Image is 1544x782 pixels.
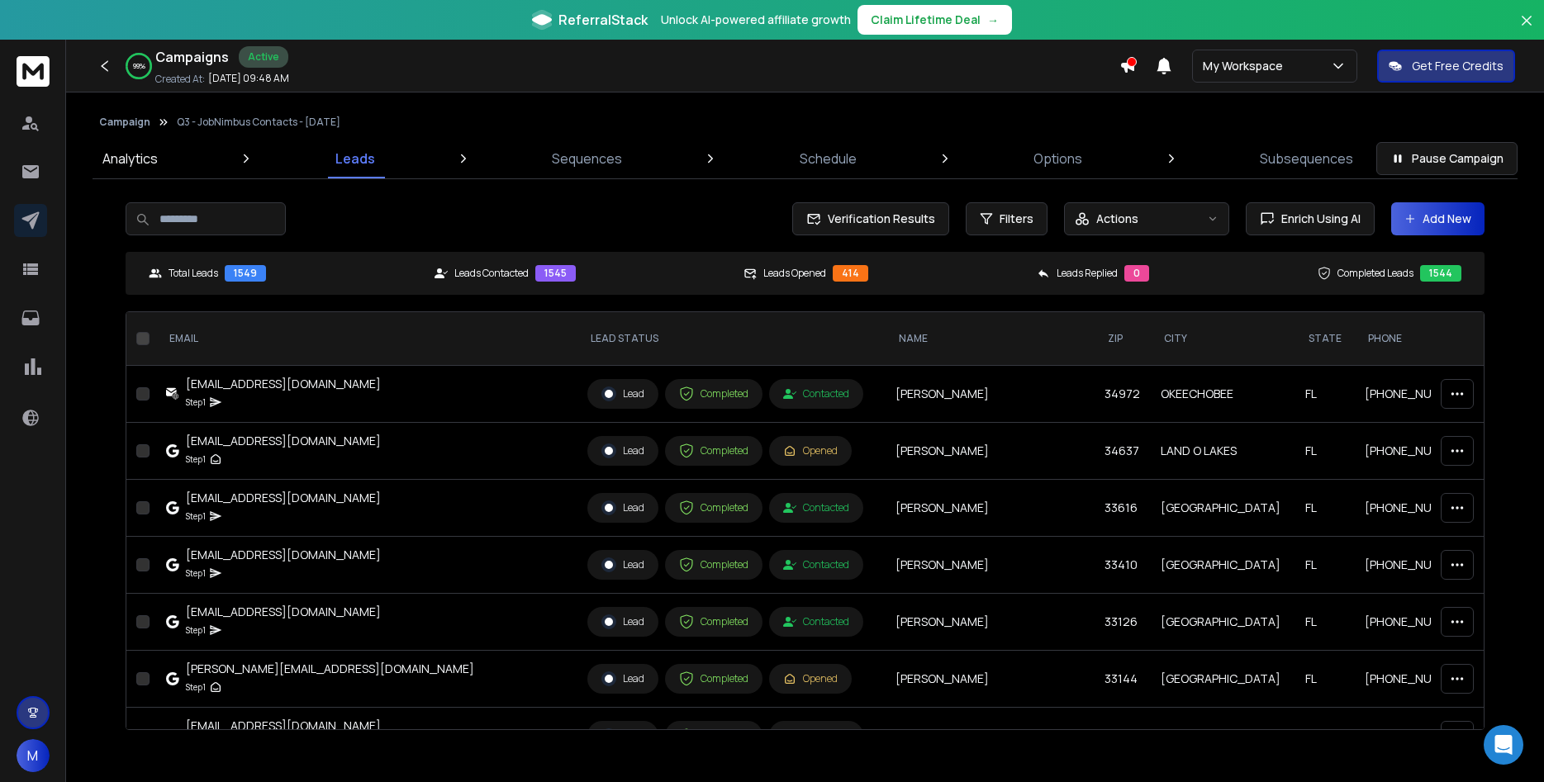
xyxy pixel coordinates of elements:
button: Enrich Using AI [1246,202,1375,235]
p: Step 1 [186,622,206,638]
div: Lead [601,500,644,515]
div: 1545 [535,265,576,282]
p: Sequences [552,149,622,168]
td: [PHONE_NUMBER] [1355,594,1477,651]
button: Campaign [99,116,150,129]
div: Contacted [783,615,849,628]
div: [EMAIL_ADDRESS][DOMAIN_NAME] [186,604,381,620]
p: Schedule [800,149,857,168]
h1: Campaigns [155,47,229,67]
td: [PERSON_NAME] [886,594,1095,651]
td: [PHONE_NUMBER] [1355,480,1477,537]
div: 414 [833,265,868,282]
a: Leads [325,139,385,178]
div: Completed [679,443,748,458]
p: Step 1 [186,451,206,467]
span: ReferralStack [558,10,648,30]
a: Subsequences [1250,139,1363,178]
td: [GEOGRAPHIC_DATA] [1151,708,1295,765]
p: Step 1 [186,565,206,581]
p: Leads Replied [1057,267,1118,280]
td: [PERSON_NAME] [886,537,1095,594]
button: Pause Campaign [1376,142,1518,175]
td: FL [1295,480,1355,537]
div: 1549 [225,265,266,282]
th: City [1151,312,1295,366]
div: Lead [601,614,644,629]
p: Actions [1096,211,1138,227]
td: [GEOGRAPHIC_DATA] [1151,651,1295,708]
p: Get Free Credits [1412,58,1504,74]
div: Completed [679,557,748,572]
button: M [17,739,50,772]
td: [PHONE_NUMBER] [1355,651,1477,708]
button: Add New [1391,202,1485,235]
p: Leads [335,149,375,168]
td: FL [1295,708,1355,765]
a: Sequences [542,139,632,178]
p: Q3 - JobNimbus Contacts - [DATE] [177,116,340,129]
p: Leads Opened [763,267,826,280]
div: Completed [679,728,748,743]
div: Completed [679,386,748,401]
p: Unlock AI-powered affiliate growth [661,12,851,28]
td: [PERSON_NAME] [886,708,1095,765]
td: [GEOGRAPHIC_DATA] [1151,480,1295,537]
span: → [987,12,999,28]
p: Step 1 [186,679,206,695]
td: 33126 [1095,594,1151,651]
td: 33144 [1095,651,1151,708]
div: Completed [679,671,748,686]
p: Completed Leads [1337,267,1413,280]
p: Total Leads [169,267,218,280]
td: 34972 [1095,366,1151,423]
div: Opened [783,672,838,685]
span: Verification Results [821,211,935,227]
p: 99 % [133,61,145,71]
div: Lead [601,386,644,401]
div: Contacted [783,558,849,571]
button: Get Free Credits [1377,50,1515,83]
td: FL [1295,651,1355,708]
a: Options [1024,139,1092,178]
td: 33410 [1095,537,1151,594]
td: FL [1295,423,1355,480]
div: Lead [601,728,644,743]
div: Contacted [783,387,849,400]
div: 1544 [1420,265,1461,282]
p: Step 1 [186,394,206,410]
button: Close banner [1516,10,1537,50]
td: [PERSON_NAME] [886,366,1095,423]
td: [PHONE_NUMBER] [1355,366,1477,423]
th: State [1295,312,1355,366]
th: Zip [1095,312,1151,366]
td: 33021 [1095,708,1151,765]
td: [PERSON_NAME] [886,480,1095,537]
div: Completed [679,614,748,629]
td: LAND O LAKES [1151,423,1295,480]
th: LEAD STATUS [577,312,886,366]
th: NAME [886,312,1095,366]
p: Created At: [155,73,205,86]
span: Filters [1000,211,1033,227]
a: Analytics [93,139,168,178]
div: [EMAIL_ADDRESS][DOMAIN_NAME] [186,718,381,734]
td: [PHONE_NUMBER] [1355,423,1477,480]
td: FL [1295,594,1355,651]
button: Verification Results [792,202,949,235]
th: EMAIL [156,312,577,366]
div: Lead [601,443,644,458]
div: Active [239,46,288,68]
td: OKEECHOBEE [1151,366,1295,423]
div: Opened [783,444,838,457]
div: Lead [601,557,644,572]
td: [PERSON_NAME] [886,423,1095,480]
div: Lead [601,671,644,686]
td: 34637 [1095,423,1151,480]
a: Schedule [790,139,867,178]
th: Phone [1355,312,1477,366]
td: [GEOGRAPHIC_DATA] [1151,594,1295,651]
div: Contacted [783,501,849,514]
td: [PERSON_NAME] [886,651,1095,708]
